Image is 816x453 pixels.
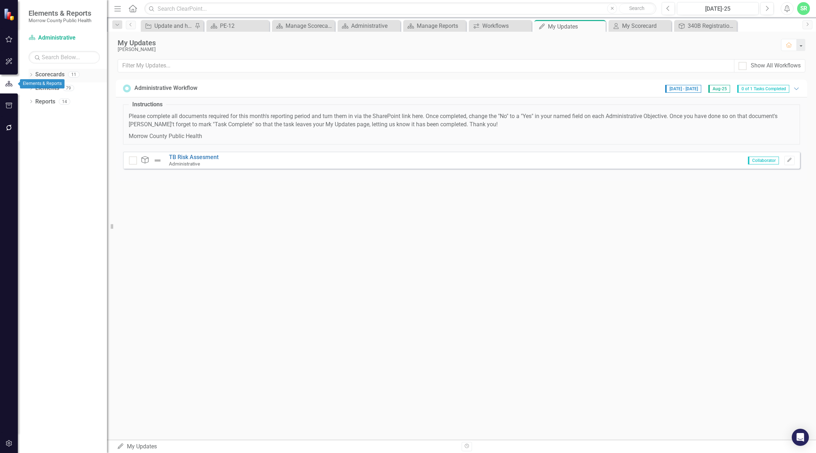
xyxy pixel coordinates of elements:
div: Manage Scorecards [286,21,333,30]
span: [DATE] - [DATE] [665,85,701,93]
small: Administrative [169,161,200,167]
button: [DATE]-25 [677,2,759,15]
button: SR [797,2,810,15]
div: My Updates [118,39,774,47]
input: Filter My Updates... [118,59,734,72]
div: Workflows [482,21,530,30]
div: Manage Reports [417,21,464,30]
small: Morrow County Public Health [29,17,91,23]
div: [PERSON_NAME] [118,47,774,52]
button: Search [619,4,655,14]
div: My Updates [548,22,604,31]
span: 0 of 1 Tasks Completed [737,85,789,93]
div: My Scorecard [622,21,669,30]
div: 14 [59,98,70,105]
a: TB Risk Assesment [169,154,219,161]
p: Morrow County Public Health [129,132,794,141]
span: Collaborator [748,157,779,164]
div: [DATE]-25 [679,5,756,13]
span: Search [629,5,645,11]
a: Administrative [339,21,399,30]
span: Elements & Reports [29,9,91,17]
img: ClearPoint Strategy [4,8,16,21]
input: Search ClearPoint... [144,2,656,15]
p: Please complete all documents required for this month's reporting period and turn them in via the... [129,112,794,129]
a: Manage Reports [405,21,464,30]
a: Administrative [29,34,100,42]
a: Reports [35,98,55,106]
input: Search Below... [29,51,100,63]
div: 340B Registration and Compliance Policy [688,21,735,30]
div: PE-12 [220,21,267,30]
div: Open Intercom Messenger [792,429,809,446]
a: Manage Scorecards [274,21,333,30]
a: Workflows [471,21,530,30]
div: My Updates [117,443,456,451]
div: Update and have staff review updated guide [154,21,193,30]
div: Administrative Workflow [134,84,197,92]
div: Show All Workflows [751,62,801,70]
img: Not Defined [153,156,162,165]
a: My Scorecard [610,21,669,30]
legend: Instructions [129,101,166,109]
a: 340B Registration and Compliance Policy [676,21,735,30]
div: Elements & Reports [20,79,65,88]
a: Update and have staff review updated guide [143,21,193,30]
div: 79 [63,85,74,91]
div: Administrative [351,21,399,30]
a: PE-12 [208,21,267,30]
span: Aug-25 [708,85,730,93]
a: Scorecards [35,71,65,79]
div: 11 [68,72,79,78]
